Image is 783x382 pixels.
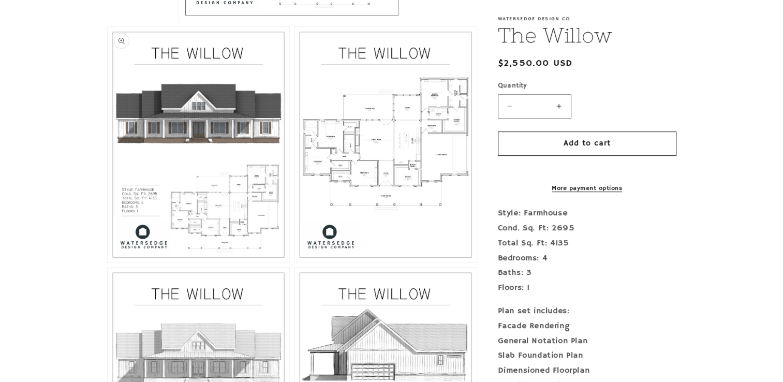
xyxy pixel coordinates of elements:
[498,131,676,156] button: Add to cart
[498,348,676,363] div: Slab Foundation Plan
[498,363,676,378] div: Dimensioned Floorplan
[498,206,676,296] p: Style: Farmhouse Cond. Sq. Ft: 2695 Total Sq. Ft: 4135 Bedrooms: 4 Baths: 3 Floors: 1
[498,319,676,334] div: Facade Rendering
[498,334,676,349] div: General Notation Plan
[498,22,676,49] h1: The Willow
[498,16,676,22] p: Watersedge Design Co
[498,184,676,193] a: More payment options
[498,56,573,70] span: $2,550.00 USD
[498,304,676,319] div: Plan set includes:
[498,81,676,91] label: Quantity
